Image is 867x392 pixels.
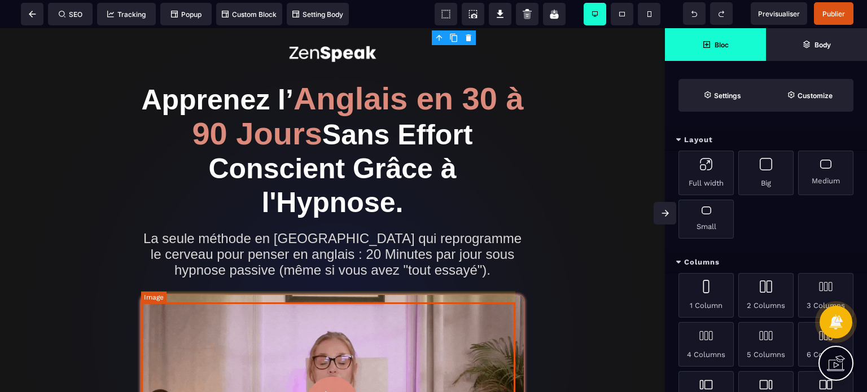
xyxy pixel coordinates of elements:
strong: Body [815,41,831,49]
div: Small [678,200,734,239]
div: Columns [665,252,867,273]
img: adf03937b17c6f48210a28371234eee9_logo_zenspeak.png [276,8,389,44]
strong: Settings [714,91,741,100]
div: Full width [678,151,734,195]
span: Previsualiser [758,10,800,18]
span: Screenshot [462,3,484,25]
span: Anglais en 30 à 90 Jours [192,52,532,123]
div: 3 Columns [798,273,853,318]
span: Custom Block [222,10,277,19]
div: Big [738,151,794,195]
span: Setting Body [292,10,343,19]
strong: Bloc [715,41,729,49]
h2: La seule méthode en [GEOGRAPHIC_DATA] qui reprogramme le cerveau pour penser en anglais : 20 Minu... [141,197,524,256]
strong: Customize [798,91,833,100]
span: Publier [822,10,845,18]
span: Open Style Manager [766,79,853,112]
div: 1 Column [678,273,734,318]
div: 2 Columns [738,273,794,318]
h1: Apprenez l’ Sans Effort Conscient Grâce à l'Hypnose. [141,48,524,197]
span: View components [435,3,457,25]
span: Settings [678,79,766,112]
span: Open Blocks [665,28,766,61]
span: SEO [59,10,82,19]
div: Layout [665,130,867,151]
div: 5 Columns [738,322,794,367]
span: Popup [171,10,202,19]
div: 4 Columns [678,322,734,367]
span: Tracking [107,10,146,19]
div: 6 Columns [798,322,853,367]
span: Open Layer Manager [766,28,867,61]
div: Medium [798,151,853,195]
span: Preview [751,2,807,25]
